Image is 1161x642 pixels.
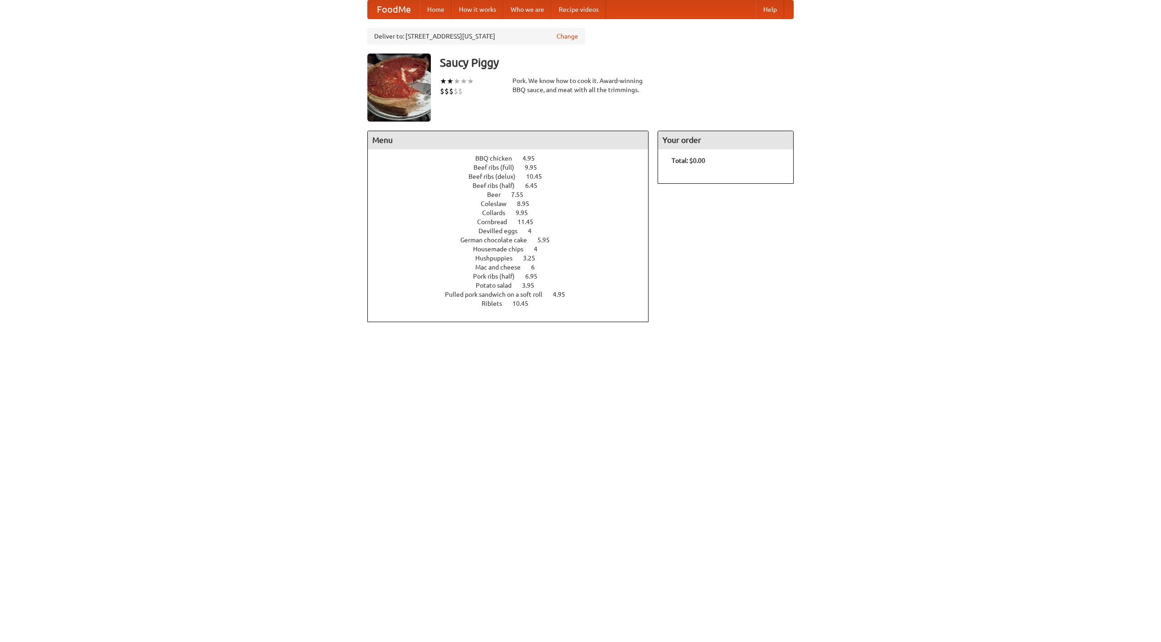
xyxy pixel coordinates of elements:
a: Beef ribs (full) 9.95 [473,164,554,171]
li: ★ [460,76,467,86]
span: Beef ribs (full) [473,164,523,171]
span: 8.95 [517,200,538,207]
a: Coleslaw 8.95 [481,200,546,207]
span: Pulled pork sandwich on a soft roll [445,291,551,298]
a: Beer 7.55 [487,191,540,198]
a: Hushpuppies 3.25 [475,255,552,262]
li: ★ [447,76,454,86]
a: Housemade chips 4 [473,245,554,253]
a: Collards 9.95 [482,209,545,216]
span: Hushpuppies [475,255,522,262]
a: Pulled pork sandwich on a soft roll 4.95 [445,291,582,298]
span: 10.45 [512,300,537,307]
span: Riblets [482,300,511,307]
span: 9.95 [516,209,537,216]
span: Coleslaw [481,200,516,207]
span: 4 [534,245,546,253]
span: Collards [482,209,514,216]
span: BBQ chicken [475,155,521,162]
li: ★ [467,76,474,86]
span: 6.95 [525,273,546,280]
li: $ [440,86,444,96]
a: Change [556,32,578,41]
span: 3.95 [522,282,543,289]
span: 11.45 [517,218,542,225]
h4: Your order [658,131,793,149]
span: Potato salad [476,282,521,289]
span: Cornbread [477,218,516,225]
a: Beef ribs (half) 6.45 [473,182,554,189]
a: Pork ribs (half) 6.95 [473,273,554,280]
a: FoodMe [368,0,420,19]
span: 4 [528,227,541,235]
span: 3.25 [523,255,544,262]
a: Home [420,0,452,19]
a: BBQ chicken 4.95 [475,155,551,162]
li: ★ [454,76,460,86]
a: Beef ribs (delux) 10.45 [468,173,559,180]
span: 6 [531,264,544,271]
a: Devilled eggs 4 [478,227,548,235]
span: Beef ribs (delux) [468,173,525,180]
span: Devilled eggs [478,227,527,235]
div: Deliver to: [STREET_ADDRESS][US_STATE] [367,28,585,44]
a: Potato salad 3.95 [476,282,551,289]
b: Total: $0.00 [672,157,705,164]
span: 6.45 [525,182,546,189]
h3: Saucy Piggy [440,54,794,72]
li: $ [454,86,458,96]
a: Recipe videos [551,0,606,19]
h4: Menu [368,131,648,149]
span: Pork ribs (half) [473,273,524,280]
span: German chocolate cake [460,236,536,244]
span: Mac and cheese [475,264,530,271]
div: Pork. We know how to cook it. Award-winning BBQ sauce, and meat with all the trimmings. [512,76,649,94]
span: 4.95 [553,291,574,298]
img: angular.jpg [367,54,431,122]
span: 10.45 [526,173,551,180]
span: 9.95 [525,164,546,171]
li: $ [444,86,449,96]
li: $ [449,86,454,96]
li: $ [458,86,463,96]
li: ★ [440,76,447,86]
a: Cornbread 11.45 [477,218,550,225]
span: Beer [487,191,510,198]
a: Riblets 10.45 [482,300,545,307]
span: 5.95 [537,236,559,244]
span: Housemade chips [473,245,532,253]
span: 4.95 [522,155,544,162]
a: How it works [452,0,503,19]
a: German chocolate cake 5.95 [460,236,566,244]
a: Mac and cheese 6 [475,264,551,271]
span: 7.55 [511,191,532,198]
a: Who we are [503,0,551,19]
span: Beef ribs (half) [473,182,524,189]
a: Help [756,0,784,19]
